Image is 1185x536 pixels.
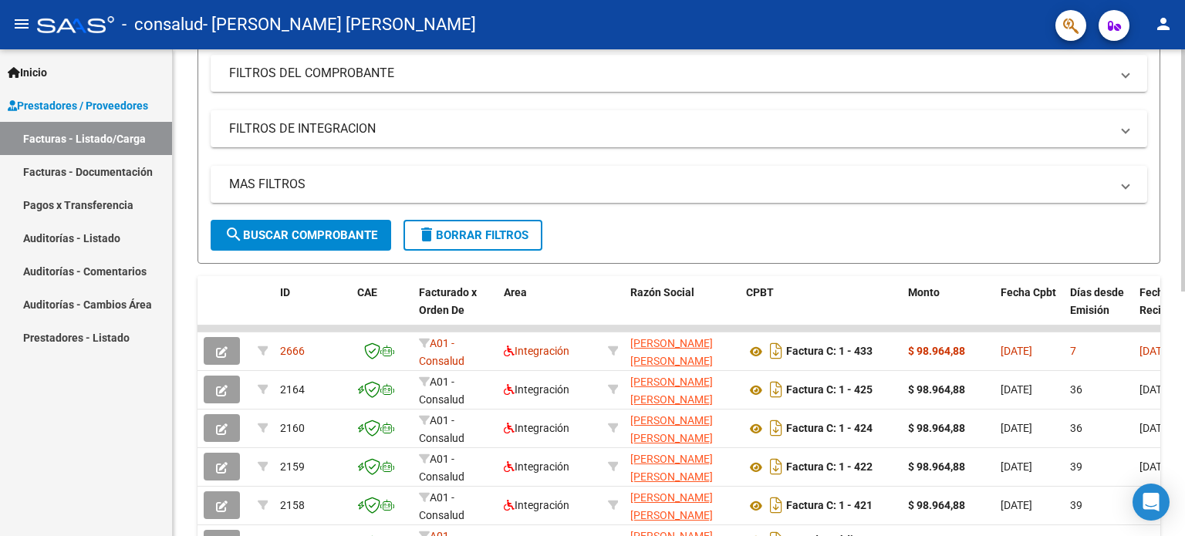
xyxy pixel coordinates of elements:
[630,373,734,406] div: 27420026728
[908,422,965,434] strong: $ 98.964,88
[908,499,965,511] strong: $ 98.964,88
[1070,383,1082,396] span: 36
[504,383,569,396] span: Integración
[1154,15,1173,33] mat-icon: person
[1070,499,1082,511] span: 39
[229,176,1110,193] mat-panel-title: MAS FILTROS
[280,383,305,396] span: 2164
[1139,345,1171,357] span: [DATE]
[766,377,786,402] i: Descargar documento
[1001,345,1032,357] span: [DATE]
[1001,499,1032,511] span: [DATE]
[8,64,47,81] span: Inicio
[1001,422,1032,434] span: [DATE]
[994,276,1064,344] datatable-header-cell: Fecha Cpbt
[1070,345,1076,357] span: 7
[417,225,436,244] mat-icon: delete
[1070,460,1082,473] span: 39
[1139,460,1171,473] span: [DATE]
[504,460,569,473] span: Integración
[624,276,740,344] datatable-header-cell: Razón Social
[740,276,902,344] datatable-header-cell: CPBT
[766,339,786,363] i: Descargar documento
[630,412,734,444] div: 27420026728
[766,454,786,479] i: Descargar documento
[274,276,351,344] datatable-header-cell: ID
[786,500,873,512] strong: Factura C: 1 - 421
[1139,286,1183,316] span: Fecha Recibido
[766,416,786,440] i: Descargar documento
[280,499,305,511] span: 2158
[1070,422,1082,434] span: 36
[211,110,1147,147] mat-expansion-panel-header: FILTROS DE INTEGRACION
[504,345,569,357] span: Integración
[786,384,873,396] strong: Factura C: 1 - 425
[8,97,148,114] span: Prestadores / Proveedores
[403,220,542,251] button: Borrar Filtros
[203,8,476,42] span: - [PERSON_NAME] [PERSON_NAME]
[419,286,477,316] span: Facturado x Orden De
[630,286,694,298] span: Razón Social
[908,286,940,298] span: Monto
[504,286,527,298] span: Area
[1064,276,1133,344] datatable-header-cell: Días desde Emisión
[211,166,1147,203] mat-expansion-panel-header: MAS FILTROS
[1001,460,1032,473] span: [DATE]
[1001,286,1056,298] span: Fecha Cpbt
[630,337,713,367] span: [PERSON_NAME] [PERSON_NAME]
[12,15,31,33] mat-icon: menu
[630,450,734,483] div: 27420026728
[122,8,203,42] span: - consalud
[419,414,464,444] span: A01 - Consalud
[630,453,713,483] span: [PERSON_NAME] [PERSON_NAME]
[630,414,713,444] span: [PERSON_NAME] [PERSON_NAME]
[1133,484,1170,521] div: Open Intercom Messenger
[630,376,713,406] span: [PERSON_NAME] [PERSON_NAME]
[413,276,498,344] datatable-header-cell: Facturado x Orden De
[746,286,774,298] span: CPBT
[786,423,873,435] strong: Factura C: 1 - 424
[630,491,713,521] span: [PERSON_NAME] [PERSON_NAME]
[357,286,377,298] span: CAE
[908,460,965,473] strong: $ 98.964,88
[419,337,464,367] span: A01 - Consalud
[1139,422,1171,434] span: [DATE]
[280,286,290,298] span: ID
[351,276,413,344] datatable-header-cell: CAE
[225,228,377,242] span: Buscar Comprobante
[419,453,464,483] span: A01 - Consalud
[1070,286,1124,316] span: Días desde Emisión
[229,120,1110,137] mat-panel-title: FILTROS DE INTEGRACION
[211,220,391,251] button: Buscar Comprobante
[630,489,734,521] div: 27420026728
[908,345,965,357] strong: $ 98.964,88
[902,276,994,344] datatable-header-cell: Monto
[786,461,873,474] strong: Factura C: 1 - 422
[908,383,965,396] strong: $ 98.964,88
[417,228,528,242] span: Borrar Filtros
[498,276,602,344] datatable-header-cell: Area
[280,422,305,434] span: 2160
[504,499,569,511] span: Integración
[1001,383,1032,396] span: [DATE]
[225,225,243,244] mat-icon: search
[419,491,464,521] span: A01 - Consalud
[786,346,873,358] strong: Factura C: 1 - 433
[1139,383,1171,396] span: [DATE]
[280,345,305,357] span: 2666
[211,55,1147,92] mat-expansion-panel-header: FILTROS DEL COMPROBANTE
[766,493,786,517] i: Descargar documento
[630,335,734,367] div: 27420026728
[419,376,464,406] span: A01 - Consalud
[280,460,305,473] span: 2159
[229,65,1110,82] mat-panel-title: FILTROS DEL COMPROBANTE
[504,422,569,434] span: Integración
